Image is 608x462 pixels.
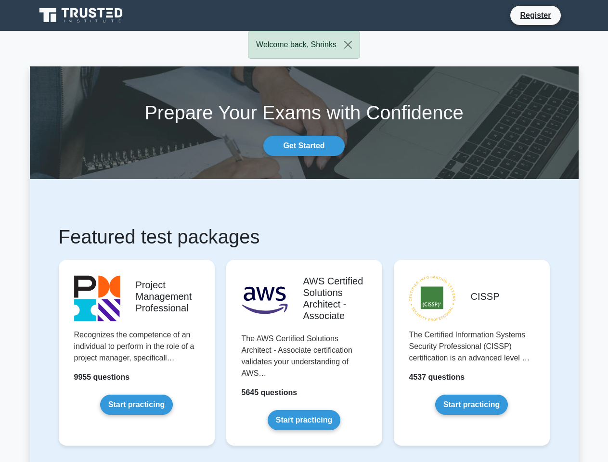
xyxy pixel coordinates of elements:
div: Welcome back, Shrinks [248,31,360,59]
button: Close [336,31,360,58]
h1: Prepare Your Exams with Confidence [30,101,579,124]
h1: Featured test packages [59,225,550,248]
a: Start practicing [268,410,340,430]
a: Register [514,9,556,21]
a: Get Started [263,136,344,156]
a: Start practicing [100,395,173,415]
a: Start practicing [435,395,508,415]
